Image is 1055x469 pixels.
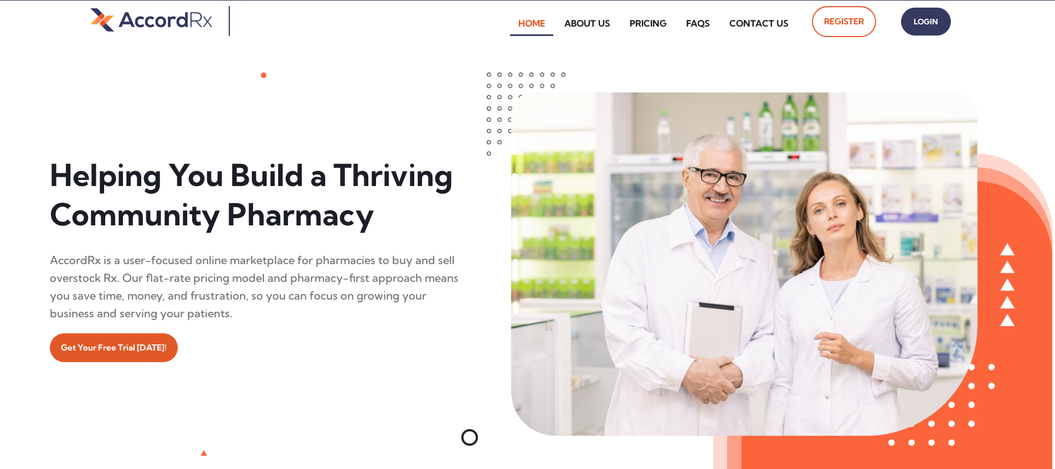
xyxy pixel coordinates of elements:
a: FAQs [678,11,718,36]
h1: Helping You Build a Thriving Community Pharmacy [50,156,461,235]
span: Login [912,14,940,30]
a: Pricing [621,11,675,36]
div: AccordRx is a user-focused online marketplace for pharmacies to buy and sell overstock Rx. Our fl... [50,251,461,322]
span: Get Your Free Trial [DATE]! [61,339,167,357]
a: About Us [556,11,619,36]
a: Contact Us [721,11,797,36]
a: Login [901,8,951,36]
a: Register [812,6,876,37]
a: Home [510,11,553,36]
span: Register [824,13,864,30]
a: Get Your Free Trial [DATE]! [50,333,178,362]
img: default-logo [90,6,212,33]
